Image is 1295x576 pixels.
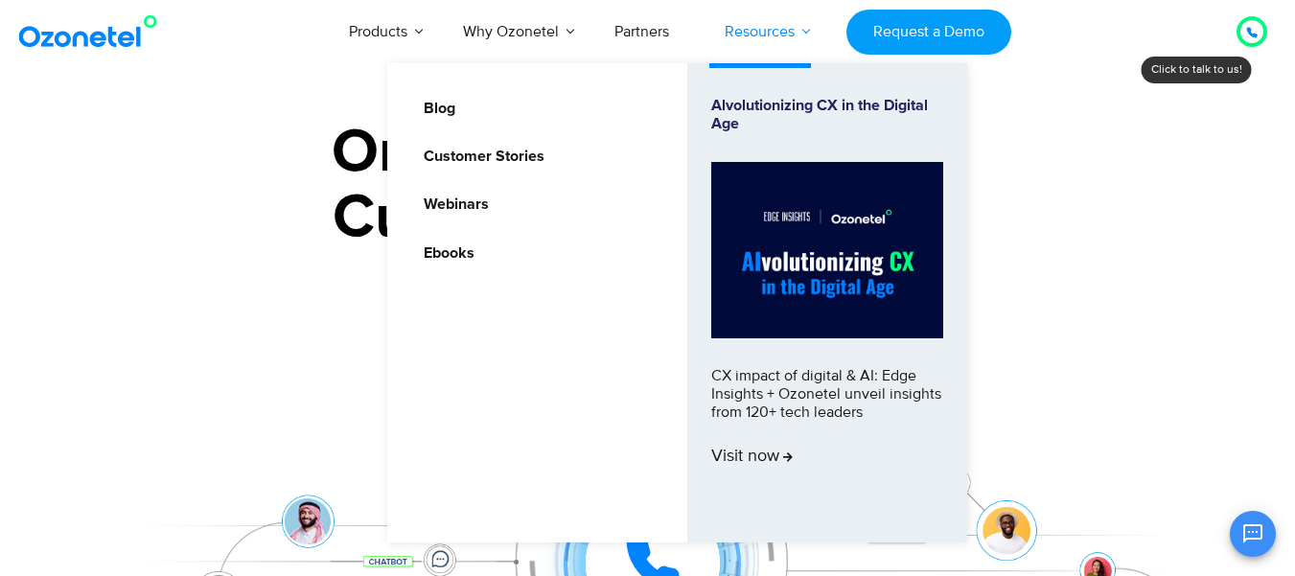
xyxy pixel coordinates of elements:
a: Ebooks [411,242,477,265]
div: Customer Experiences [49,172,1247,264]
a: Webinars [411,193,492,217]
a: Alvolutionizing CX in the Digital AgeCX impact of digital & AI: Edge Insights + Ozonetel unveil i... [711,97,943,509]
a: Blog [411,97,458,121]
button: Open chat [1230,511,1276,557]
span: Visit now [711,447,793,468]
a: Customer Stories [411,145,547,169]
img: Alvolutionizing.jpg [711,162,943,338]
a: Request a Demo [846,10,1010,55]
div: Turn every conversation into a growth engine for your enterprise. [49,265,1247,286]
div: Orchestrate Intelligent [49,122,1247,183]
